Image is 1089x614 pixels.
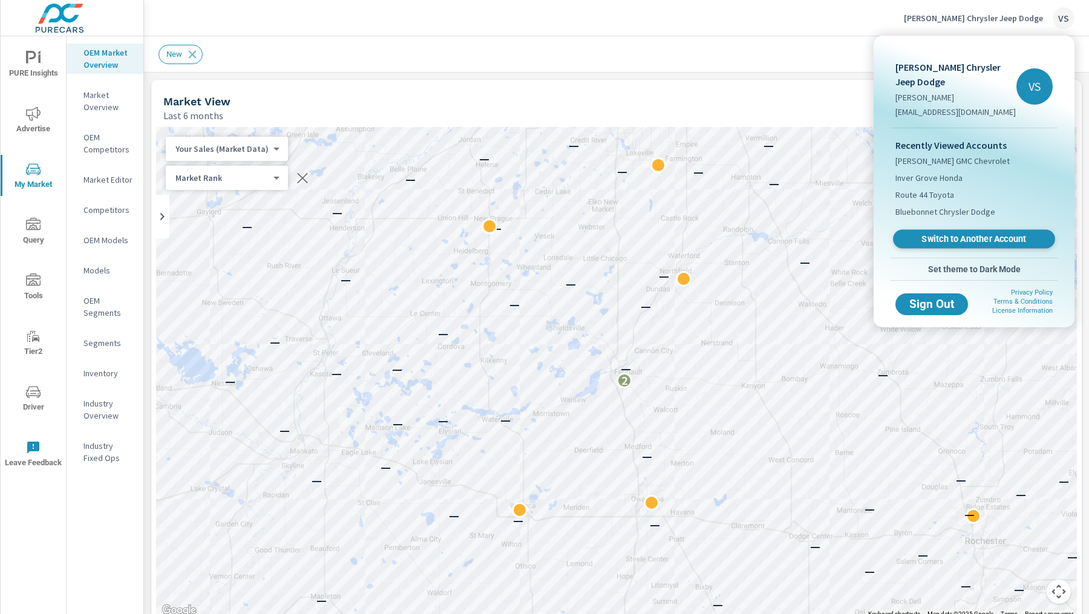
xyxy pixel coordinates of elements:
span: Sign Out [905,299,958,310]
p: [PERSON_NAME] Chrysler Jeep Dodge [895,60,1016,89]
a: Terms & Conditions [993,298,1053,305]
p: [PERSON_NAME] [895,91,1016,103]
span: Inver Grove Honda [895,172,963,184]
button: Sign Out [895,293,968,315]
p: Recently Viewed Accounts [895,138,1053,152]
a: Switch to Another Account [893,230,1055,249]
a: License Information [992,307,1053,315]
button: Set theme to Dark Mode [891,258,1058,280]
div: VS [1016,68,1053,105]
span: Route 44 Toyota [895,189,954,201]
span: [PERSON_NAME] GMC Chevrolet [895,155,1010,167]
a: Privacy Policy [1011,289,1053,296]
p: [EMAIL_ADDRESS][DOMAIN_NAME] [895,106,1016,118]
span: Bluebonnet Chrysler Dodge [895,206,995,218]
span: Set theme to Dark Mode [895,264,1053,275]
span: Switch to Another Account [900,234,1048,245]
